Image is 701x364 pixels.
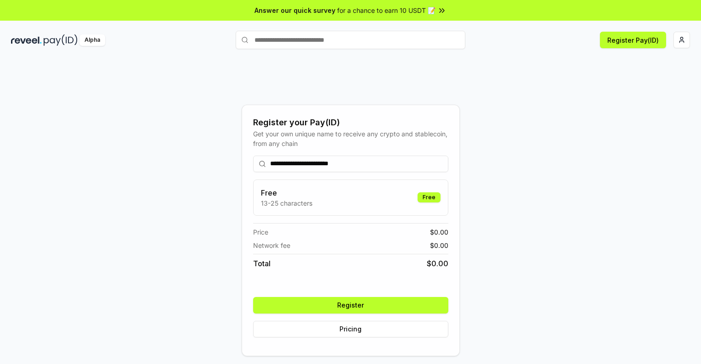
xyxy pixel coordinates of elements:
[253,241,290,250] span: Network fee
[44,34,78,46] img: pay_id
[261,187,312,198] h3: Free
[253,116,448,129] div: Register your Pay(ID)
[253,129,448,148] div: Get your own unique name to receive any crypto and stablecoin, from any chain
[418,192,441,202] div: Free
[79,34,105,46] div: Alpha
[600,32,666,48] button: Register Pay(ID)
[253,227,268,237] span: Price
[427,258,448,269] span: $ 0.00
[253,321,448,337] button: Pricing
[337,6,435,15] span: for a chance to earn 10 USDT 📝
[253,258,271,269] span: Total
[11,34,42,46] img: reveel_dark
[430,241,448,250] span: $ 0.00
[261,198,312,208] p: 13-25 characters
[254,6,335,15] span: Answer our quick survey
[430,227,448,237] span: $ 0.00
[253,297,448,314] button: Register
